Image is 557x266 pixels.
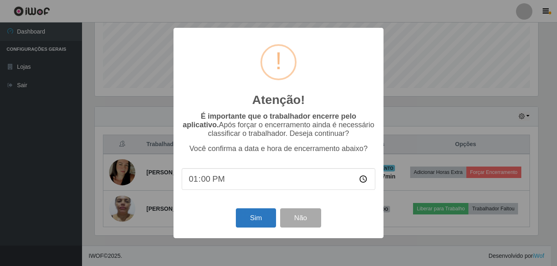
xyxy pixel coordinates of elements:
h2: Atenção! [252,92,305,107]
button: Não [280,208,321,228]
button: Sim [236,208,276,228]
b: É importante que o trabalhador encerre pelo aplicativo. [183,112,356,129]
p: Após forçar o encerramento ainda é necessário classificar o trabalhador. Deseja continuar? [182,112,375,138]
p: Você confirma a data e hora de encerramento abaixo? [182,144,375,153]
